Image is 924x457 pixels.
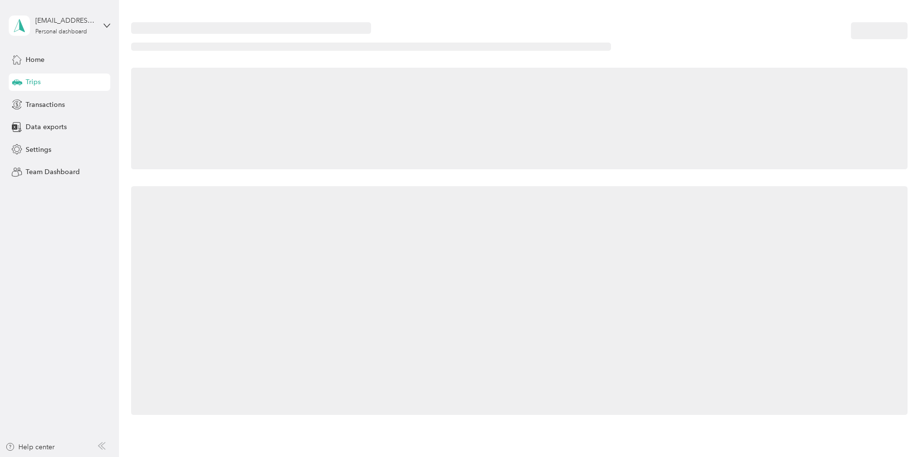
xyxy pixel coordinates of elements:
span: Settings [26,145,51,155]
span: Trips [26,77,41,87]
iframe: Everlance-gr Chat Button Frame [870,403,924,457]
span: Data exports [26,122,67,132]
button: Help center [5,442,55,452]
span: Team Dashboard [26,167,80,177]
div: Personal dashboard [35,29,87,35]
span: Transactions [26,100,65,110]
div: [EMAIL_ADDRESS][DOMAIN_NAME] [35,15,96,26]
span: Home [26,55,45,65]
